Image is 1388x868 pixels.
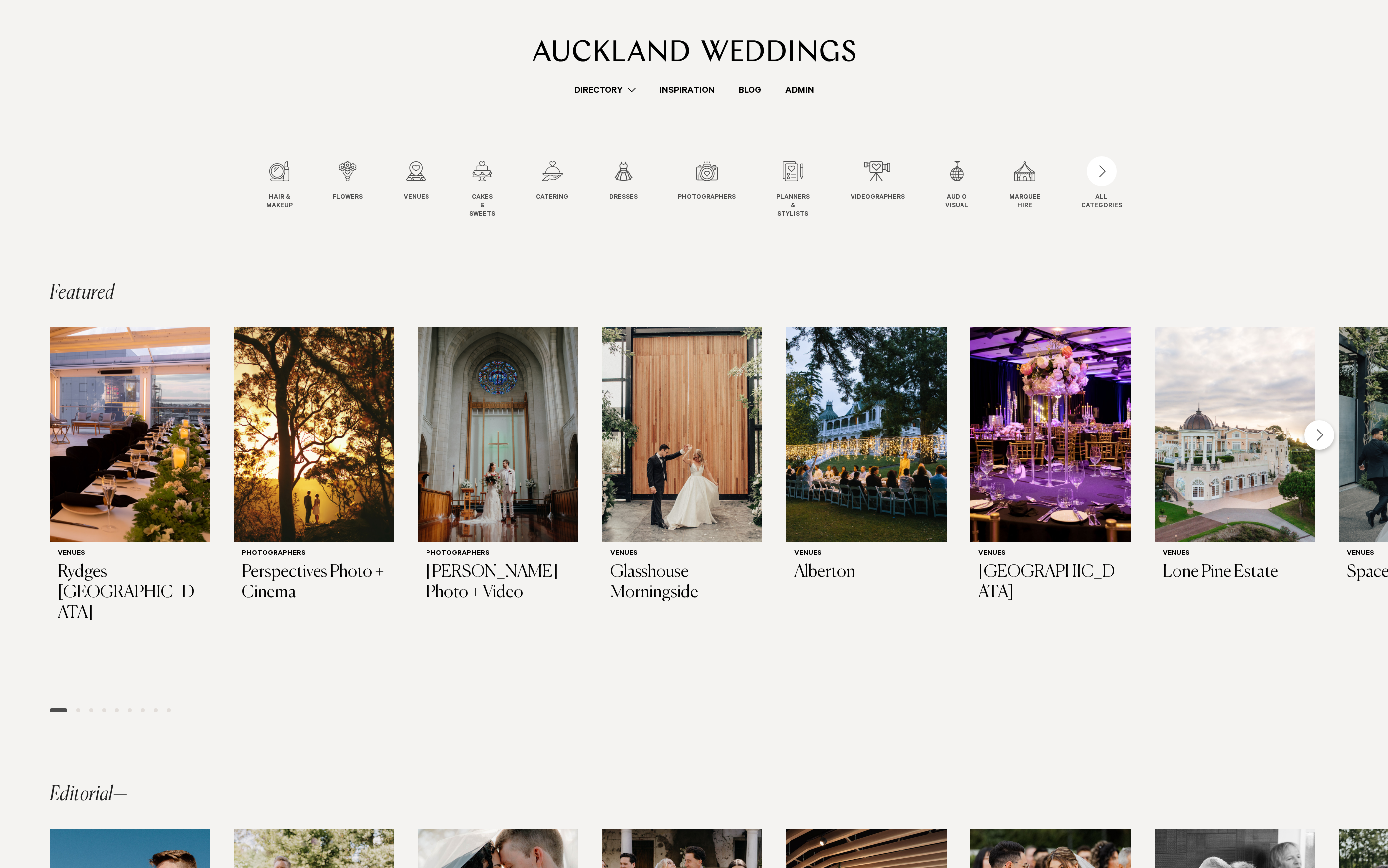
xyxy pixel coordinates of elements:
[333,161,383,218] swiper-slide: 2 / 12
[536,161,568,202] a: Catering
[533,40,855,62] img: Auckland Weddings Logo
[234,327,394,692] swiper-slide: 2 / 29
[536,161,588,218] swiper-slide: 5 / 12
[418,327,578,611] a: Auckland Weddings Photographers | Chris Turner Photo + Video Photographers [PERSON_NAME] Photo + ...
[945,161,968,211] a: Audio Visual
[647,83,727,97] a: Inspiration
[333,194,363,202] span: Flowers
[242,562,386,603] h3: Perspectives Photo + Cinema
[404,161,429,202] a: Venues
[1163,550,1307,558] h6: Venues
[945,161,988,218] swiper-slide: 10 / 12
[469,194,495,218] span: Cakes & Sweets
[678,161,755,218] swiper-slide: 7 / 12
[851,161,905,202] a: Videographers
[50,327,210,542] img: Auckland Weddings Venues | Rydges Auckland
[794,550,939,558] h6: Venues
[978,562,1123,603] h3: [GEOGRAPHIC_DATA]
[562,83,647,97] a: Directory
[266,161,293,211] a: Hair & Makeup
[234,327,394,542] img: Auckland Weddings Photographers | Perspectives Photo + Cinema
[602,327,762,611] a: Just married at Glasshouse Venues Glasshouse Morningside
[602,327,762,692] swiper-slide: 4 / 29
[234,327,394,611] a: Auckland Weddings Photographers | Perspectives Photo + Cinema Photographers Perspectives Photo + ...
[786,327,947,542] img: Fairy lights wedding reception
[426,550,570,558] h6: Photographers
[1155,327,1315,591] a: Exterior view of Lone Pine Estate Venues Lone Pine Estate
[970,327,1131,692] swiper-slide: 6 / 29
[1009,161,1061,218] swiper-slide: 11 / 12
[50,327,210,631] a: Auckland Weddings Venues | Rydges Auckland Venues Rydges [GEOGRAPHIC_DATA]
[1081,194,1122,211] div: ALL CATEGORIES
[609,161,638,202] a: Dresses
[426,562,570,603] h3: [PERSON_NAME] Photo + Video
[678,161,736,202] a: Photographers
[776,194,810,218] span: Planners & Stylists
[970,327,1131,542] img: Auckland Weddings Venues | Pullman Auckland Hotel
[945,194,968,211] span: Audio Visual
[978,550,1123,558] h6: Venues
[609,161,657,218] swiper-slide: 6 / 12
[1155,327,1315,542] img: Exterior view of Lone Pine Estate
[794,562,939,583] h3: Alberton
[58,562,202,623] h3: Rydges [GEOGRAPHIC_DATA]
[1081,161,1122,208] button: ALLCATEGORIES
[418,327,578,542] img: Auckland Weddings Photographers | Chris Turner Photo + Video
[469,161,515,218] swiper-slide: 4 / 12
[418,327,578,692] swiper-slide: 3 / 29
[266,194,293,211] span: Hair & Makeup
[786,327,947,692] swiper-slide: 5 / 29
[404,194,429,202] span: Venues
[536,194,568,202] span: Catering
[610,550,754,558] h6: Venues
[50,327,210,692] swiper-slide: 1 / 29
[727,83,773,97] a: Blog
[776,161,830,218] swiper-slide: 8 / 12
[970,327,1131,611] a: Auckland Weddings Venues | Pullman Auckland Hotel Venues [GEOGRAPHIC_DATA]
[1155,327,1315,692] swiper-slide: 7 / 29
[786,327,947,591] a: Fairy lights wedding reception Venues Alberton
[773,83,826,97] a: Admin
[678,194,736,202] span: Photographers
[610,562,754,603] h3: Glasshouse Morningside
[242,550,386,558] h6: Photographers
[404,161,449,218] swiper-slide: 3 / 12
[609,194,638,202] span: Dresses
[1009,194,1041,211] span: Marquee Hire
[50,785,127,805] h2: Editorial
[1009,161,1041,211] a: Marquee Hire
[58,550,202,558] h6: Venues
[851,161,925,218] swiper-slide: 9 / 12
[266,161,313,218] swiper-slide: 1 / 12
[50,283,129,303] h2: Featured
[602,327,762,542] img: Just married at Glasshouse
[469,161,495,218] a: Cakes & Sweets
[1163,562,1307,583] h3: Lone Pine Estate
[851,194,905,202] span: Videographers
[776,161,810,218] a: Planners & Stylists
[333,161,363,202] a: Flowers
